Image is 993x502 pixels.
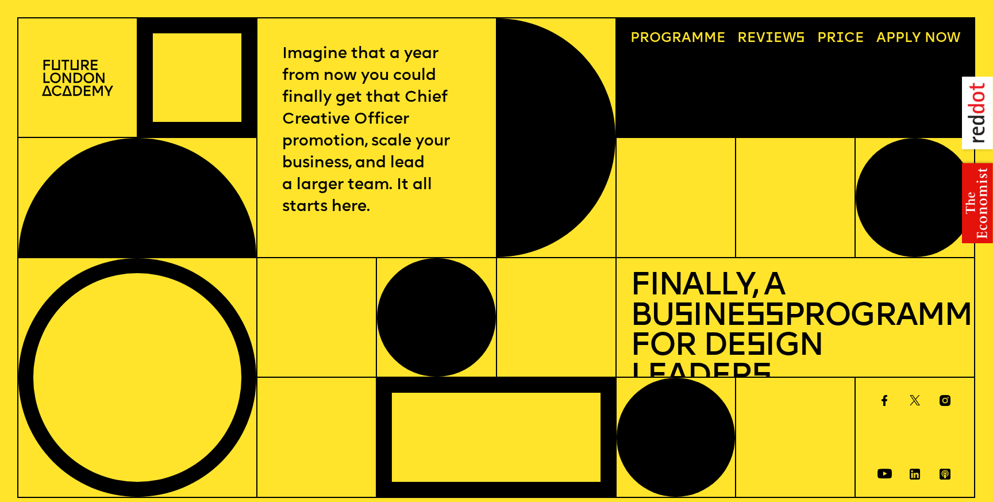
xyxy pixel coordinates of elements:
a: Reviews [730,25,812,53]
a: Programme [623,25,733,53]
span: s [746,331,765,363]
span: s [752,362,771,393]
span: A [876,32,886,45]
p: Imagine that a year from now you could finally get that Chief Creative Officer promotion, scale y... [282,43,471,218]
span: a [682,32,691,45]
span: s [673,301,692,333]
a: Apply now [869,25,967,53]
h1: Finally, a Bu ine Programme for De ign Leader [630,272,960,393]
span: ss [745,301,783,333]
a: Price [810,25,871,53]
